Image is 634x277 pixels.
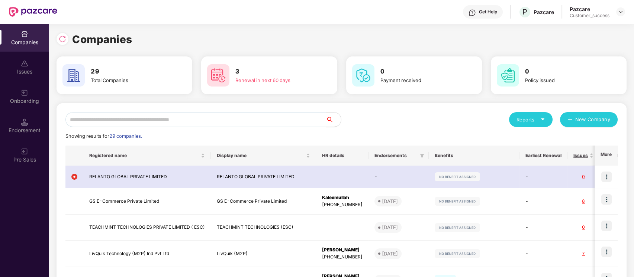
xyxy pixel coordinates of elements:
th: Benefits [429,146,519,166]
h1: Companies [72,31,132,48]
h3: 0 [380,67,461,76]
span: Endorsements [374,153,417,159]
td: - [519,215,567,241]
h3: 0 [525,67,606,76]
img: svg+xml;base64,PHN2ZyB3aWR0aD0iMjAiIGhlaWdodD0iMjAiIHZpZXdCb3g9IjAgMCAyMCAyMCIgZmlsbD0ibm9uZSIgeG... [21,89,28,97]
span: filter [420,153,424,158]
th: Issues [567,146,599,166]
td: RELANTO GLOBAL PRIVATE LIMITED [211,166,316,188]
div: [DATE] [382,198,398,205]
img: svg+xml;base64,PHN2ZyB4bWxucz0iaHR0cDovL3d3dy53My5vcmcvMjAwMC9zdmciIHdpZHRoPSIxMjIiIGhlaWdodD0iMj... [435,197,480,206]
img: icon [601,194,612,205]
img: icon [601,172,612,182]
img: svg+xml;base64,PHN2ZyB4bWxucz0iaHR0cDovL3d3dy53My5vcmcvMjAwMC9zdmciIHdpZHRoPSIxMiIgaGVpZ2h0PSIxMi... [71,174,77,180]
div: Kaleemullah [322,194,363,201]
span: search [326,117,341,123]
div: Customer_success [570,13,609,19]
img: icon [601,221,612,231]
div: 0 [573,224,593,231]
img: svg+xml;base64,PHN2ZyBpZD0iSXNzdWVzX2Rpc2FibGVkIiB4bWxucz0iaHR0cDovL3d3dy53My5vcmcvMjAwMC9zdmciIH... [21,60,28,67]
div: Reports [516,116,545,123]
span: Showing results for [65,133,142,139]
img: svg+xml;base64,PHN2ZyB4bWxucz0iaHR0cDovL3d3dy53My5vcmcvMjAwMC9zdmciIHdpZHRoPSIxMjIiIGhlaWdodD0iMj... [435,249,480,258]
td: TEACHMINT TECHNOLOGIES PRIVATE LIMITED ( ESC) [83,215,211,241]
img: svg+xml;base64,PHN2ZyBpZD0iSGVscC0zMngzMiIgeG1sbnM9Imh0dHA6Ly93d3cudzMub3JnLzIwMDAvc3ZnIiB3aWR0aD... [469,9,476,16]
img: svg+xml;base64,PHN2ZyB3aWR0aD0iMTQuNSIgaGVpZ2h0PSIxNC41IiB2aWV3Qm94PSIwIDAgMTYgMTYiIGZpbGw9Im5vbm... [21,118,28,126]
img: svg+xml;base64,PHN2ZyB4bWxucz0iaHR0cDovL3d3dy53My5vcmcvMjAwMC9zdmciIHdpZHRoPSI2MCIgaGVpZ2h0PSI2MC... [497,64,519,87]
img: svg+xml;base64,PHN2ZyB4bWxucz0iaHR0cDovL3d3dy53My5vcmcvMjAwMC9zdmciIHdpZHRoPSI2MCIgaGVpZ2h0PSI2MC... [207,64,229,87]
div: [PHONE_NUMBER] [322,201,363,208]
div: Total Companies [91,76,171,84]
div: [PHONE_NUMBER] [322,254,363,261]
img: New Pazcare Logo [9,7,57,17]
div: Renewal in next 60 days [235,76,316,84]
img: svg+xml;base64,PHN2ZyBpZD0iQ29tcGFuaWVzIiB4bWxucz0iaHR0cDovL3d3dy53My5vcmcvMjAwMC9zdmciIHdpZHRoPS... [21,30,28,38]
th: More [595,146,618,166]
h3: 3 [235,67,316,76]
th: Registered name [83,146,211,166]
th: Display name [211,146,316,166]
div: Pazcare [570,6,609,13]
td: LivQuik Technology (M2P) Ind Pvt Ltd [83,241,211,267]
span: plus [567,117,572,123]
td: - [519,166,567,188]
div: [DATE] [382,224,398,231]
span: Registered name [89,153,199,159]
span: New Company [575,116,611,123]
div: 0 [573,173,593,180]
span: filter [418,151,426,160]
img: icon [601,247,612,257]
div: Get Help [479,9,497,15]
span: caret-down [540,117,545,122]
div: 7 [573,250,593,257]
img: svg+xml;base64,PHN2ZyB4bWxucz0iaHR0cDovL3d3dy53My5vcmcvMjAwMC9zdmciIHdpZHRoPSIxMjIiIGhlaWdodD0iMj... [435,223,480,232]
span: P [522,7,527,16]
span: 29 companies. [109,133,142,139]
div: 8 [573,198,593,205]
div: [PERSON_NAME] [322,247,363,254]
td: - [519,241,567,267]
img: svg+xml;base64,PHN2ZyBpZD0iUmVsb2FkLTMyeDMyIiB4bWxucz0iaHR0cDovL3d3dy53My5vcmcvMjAwMC9zdmciIHdpZH... [59,35,66,43]
div: Payment received [380,76,461,84]
div: [DATE] [382,250,398,257]
h3: 29 [91,67,171,76]
div: Policy issued [525,76,606,84]
td: GS E-Commerce Private Limited [211,188,316,215]
td: - [369,166,429,188]
td: TEACHMINT TECHNOLOGIES (ESC) [211,215,316,241]
td: - [519,188,567,215]
span: Issues [573,153,588,159]
button: plusNew Company [560,112,618,127]
td: GS E-Commerce Private Limited [83,188,211,215]
img: svg+xml;base64,PHN2ZyB4bWxucz0iaHR0cDovL3d3dy53My5vcmcvMjAwMC9zdmciIHdpZHRoPSI2MCIgaGVpZ2h0PSI2MC... [352,64,374,87]
td: LivQuik (M2P) [211,241,316,267]
div: Pazcare [534,9,554,16]
img: svg+xml;base64,PHN2ZyB4bWxucz0iaHR0cDovL3d3dy53My5vcmcvMjAwMC9zdmciIHdpZHRoPSIxMjIiIGhlaWdodD0iMj... [435,172,480,181]
img: svg+xml;base64,PHN2ZyBpZD0iRHJvcGRvd24tMzJ4MzIiIHhtbG5zPSJodHRwOi8vd3d3LnczLm9yZy8yMDAwL3N2ZyIgd2... [618,9,624,15]
button: search [326,112,341,127]
img: svg+xml;base64,PHN2ZyB4bWxucz0iaHR0cDovL3d3dy53My5vcmcvMjAwMC9zdmciIHdpZHRoPSI2MCIgaGVpZ2h0PSI2MC... [62,64,85,87]
th: HR details [316,146,369,166]
th: Earliest Renewal [519,146,567,166]
td: RELANTO GLOBAL PRIVATE LIMITED [83,166,211,188]
img: svg+xml;base64,PHN2ZyB3aWR0aD0iMjAiIGhlaWdodD0iMjAiIHZpZXdCb3g9IjAgMCAyMCAyMCIgZmlsbD0ibm9uZSIgeG... [21,148,28,155]
span: Display name [217,153,305,159]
